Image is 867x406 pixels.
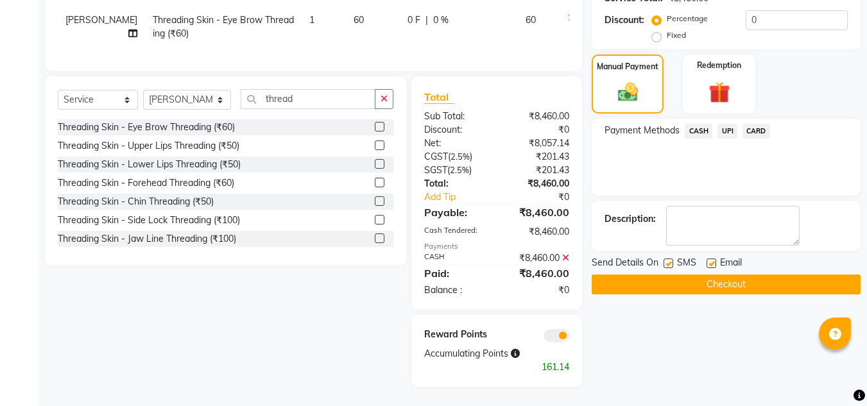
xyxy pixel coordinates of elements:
[408,13,420,27] span: 0 F
[415,328,497,342] div: Reward Points
[415,266,497,281] div: Paid:
[58,232,236,246] div: Threading Skin - Jaw Line Threading (₹100)
[415,347,538,360] div: Accumulating Points
[497,266,579,281] div: ₹8,460.00
[605,212,656,226] div: Description:
[497,283,579,297] div: ₹0
[58,195,214,208] div: Threading Skin - Chin Threading (₹50)
[415,225,497,239] div: Cash Tendered:
[612,80,644,103] img: _cash.svg
[592,256,658,272] span: Send Details On
[605,13,644,27] div: Discount:
[415,190,510,204] a: Add Tip
[677,256,696,272] span: SMS
[497,123,579,137] div: ₹0
[58,121,235,134] div: Threading Skin - Eye Brow Threading (₹60)
[415,205,497,220] div: Payable:
[451,151,470,162] span: 2.5%
[65,14,137,26] span: [PERSON_NAME]
[415,283,497,297] div: Balance :
[153,14,294,39] span: Threading Skin - Eye Brow Threading (₹60)
[415,123,497,137] div: Discount:
[511,190,579,204] div: ₹0
[497,150,579,164] div: ₹201.43
[424,151,448,162] span: CGST
[667,13,708,24] label: Percentage
[702,79,737,105] img: _gift.svg
[597,61,658,72] label: Manual Payment
[58,139,239,153] div: Threading Skin - Upper Lips Threading (₹50)
[424,241,569,252] div: Payments
[241,89,375,109] input: Search or Scan
[685,124,712,139] span: CASH
[425,13,428,27] span: |
[415,360,579,374] div: 161.14
[743,124,770,139] span: CARD
[717,124,737,139] span: UPI
[497,164,579,177] div: ₹201.43
[415,150,497,164] div: ( )
[354,14,364,26] span: 60
[497,177,579,190] div: ₹8,460.00
[592,275,861,294] button: Checkout
[720,256,742,272] span: Email
[497,137,579,150] div: ₹8,057.14
[415,110,497,123] div: Sub Total:
[415,177,497,190] div: Total:
[415,137,497,150] div: Net:
[450,165,469,175] span: 2.5%
[497,205,579,220] div: ₹8,460.00
[415,164,497,177] div: ( )
[497,110,579,123] div: ₹8,460.00
[58,176,234,190] div: Threading Skin - Forehead Threading (₹60)
[497,251,579,265] div: ₹8,460.00
[424,90,454,104] span: Total
[309,14,314,26] span: 1
[526,14,536,26] span: 60
[58,214,240,227] div: Threading Skin - Side Lock Threading (₹100)
[415,251,497,265] div: CASH
[433,13,449,27] span: 0 %
[697,60,741,71] label: Redemption
[497,225,579,239] div: ₹8,460.00
[605,124,680,137] span: Payment Methods
[58,158,241,171] div: Threading Skin - Lower Lips Threading (₹50)
[667,30,686,41] label: Fixed
[424,164,447,176] span: SGST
